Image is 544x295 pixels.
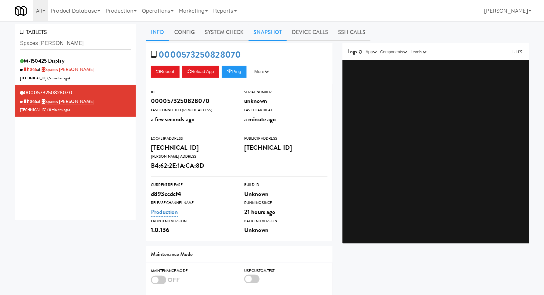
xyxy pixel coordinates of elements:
span: 21 hours ago [244,207,275,216]
span: 5 minutes ago [49,76,69,81]
a: Config [169,24,200,41]
div: Current Release [151,182,234,188]
div: 0000573250828070 [151,95,234,107]
div: d893ccdcf4 [151,188,234,200]
a: Snapshot [249,24,287,41]
span: 0000573250828070 [24,89,72,96]
span: M-150425 Display [24,57,64,65]
a: Production [151,207,178,217]
button: Ping [222,66,247,78]
div: Last Connected (Remote Access) [151,107,234,114]
button: Levels [409,49,428,55]
a: Spaces [PERSON_NAME] [41,66,94,73]
button: More [249,66,274,78]
img: Micromart [15,5,27,17]
span: 8 minutes ago [49,107,69,112]
div: Local IP Address [151,135,234,142]
button: Reload App [182,66,219,78]
span: Maintenance Mode [151,250,193,258]
div: unknown [244,95,327,107]
span: [TECHNICAL_ID] ( ) [20,76,70,81]
span: in [20,98,37,105]
button: Reboot [151,66,180,78]
div: [TECHNICAL_ID] [151,142,234,153]
div: Release Channel Name [151,200,234,206]
div: Unknown [244,224,327,236]
div: Public IP Address [244,135,327,142]
a: Link [510,49,524,55]
div: [PERSON_NAME] Address [151,153,234,160]
button: App [364,49,379,55]
a: System Check [200,24,249,41]
div: Maintenance Mode [151,268,234,274]
span: a minute ago [244,115,276,124]
li: 0000573250828070in 1366at Spaces [PERSON_NAME][TECHNICAL_ID] (8 minutes ago) [15,85,136,117]
div: Backend Version [244,218,327,225]
span: [TECHNICAL_ID] ( ) [20,107,70,112]
span: TABLETS [20,28,47,36]
a: SSH Calls [333,24,370,41]
a: 0000573250828070 [159,48,241,61]
div: Unknown [244,188,327,200]
li: M-150425 Displayin 1366at Spaces [PERSON_NAME][TECHNICAL_ID] (5 minutes ago) [15,53,136,85]
span: in [20,66,37,73]
div: Last Heartbeat [244,107,327,114]
div: 1.0.136 [151,224,234,236]
div: Serial Number [244,89,327,96]
span: at [37,66,94,73]
span: a few seconds ago [151,115,195,124]
a: Info [146,24,169,41]
a: 1366 [23,66,37,73]
div: [TECHNICAL_ID] [244,142,327,153]
div: Build Id [244,182,327,188]
div: Use Custom Text [244,268,327,274]
div: ID [151,89,234,96]
a: Device Calls [287,24,333,41]
span: OFF [168,275,180,284]
span: Logs [347,48,357,55]
span: at [37,98,94,105]
div: B4:62:2E:1A:CA:8D [151,160,234,171]
a: 1366 [23,98,37,105]
div: Frontend Version [151,218,234,225]
button: Components [378,49,409,55]
input: Search tablets [20,37,131,50]
a: Spaces [PERSON_NAME] [41,98,94,105]
div: Running Since [244,200,327,206]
